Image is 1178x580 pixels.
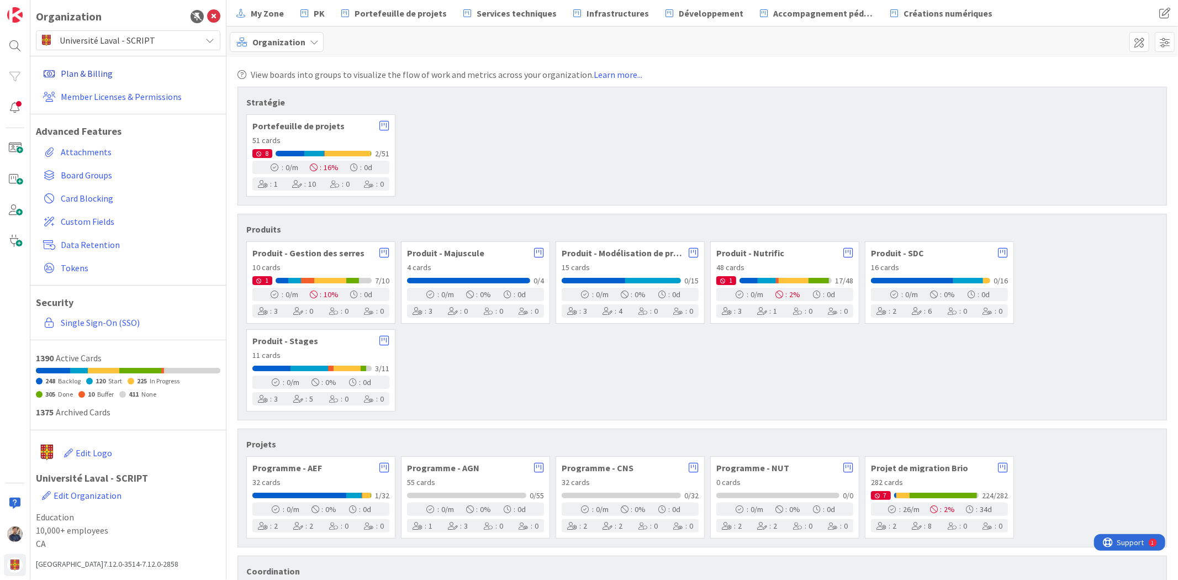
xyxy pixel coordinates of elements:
[583,520,587,532] span: 2
[968,288,990,301] div: :
[293,519,313,532] div: :
[844,520,848,532] span: 0
[603,304,622,318] div: :
[36,297,220,309] h1: Security
[39,258,220,278] a: Tokens
[596,289,609,300] span: 0 /m
[345,305,348,317] span: 0
[97,390,114,398] span: Buffer
[252,35,305,49] span: Organization
[64,441,113,465] button: Edit Logo
[60,33,196,48] span: Université Laval - SCRIPT
[672,289,680,300] span: 0 d
[375,148,389,160] div: 2/51
[39,33,54,48] img: avatar
[375,275,389,287] div: 7/10
[380,520,384,532] span: 0
[843,490,853,502] div: 0/0
[659,3,750,23] a: Développement
[7,526,23,542] img: MW
[39,142,220,162] a: Attachments
[364,392,384,405] div: :
[716,262,853,273] div: 48 cards
[467,288,492,301] div: :
[603,519,622,532] div: :
[757,519,777,532] div: :
[722,304,742,318] div: :
[619,305,622,317] span: 4
[286,289,298,300] span: 0 /m
[892,305,896,317] span: 2
[963,305,967,317] span: 0
[36,405,220,419] div: Archived Cards
[673,304,693,318] div: :
[329,392,348,405] div: :
[346,178,350,190] span: 0
[350,288,372,301] div: :
[230,3,290,23] a: My Zone
[504,503,526,516] div: :
[312,503,337,516] div: :
[884,3,999,23] a: Créations numériques
[757,304,777,318] div: :
[776,288,801,301] div: :
[483,519,503,532] div: :
[364,162,372,173] span: 0 d
[364,177,384,191] div: :
[108,377,122,385] span: Start
[947,304,967,318] div: :
[61,215,216,228] span: Custom Fields
[150,377,179,385] span: In Progress
[407,477,544,488] div: 55 cards
[658,503,680,516] div: :
[137,377,147,385] span: 225
[587,7,649,20] span: Infrastructures
[658,288,680,301] div: :
[963,520,967,532] span: 0
[654,520,658,532] span: 0
[326,504,337,515] span: 0 %
[251,68,642,81] span: View boards into groups to visualize the flow of work and metrics across your organization.
[39,235,220,255] a: Data Retention
[596,504,609,515] span: 0 /m
[7,557,23,573] img: avatar
[39,165,220,185] a: Board Groups
[96,377,105,385] span: 120
[413,519,432,532] div: :
[504,288,526,301] div: :
[39,188,220,208] a: Card Blocking
[355,7,447,20] span: Portefeuille de projets
[904,7,992,20] span: Créations numériques
[274,520,278,532] span: 2
[467,503,492,516] div: :
[828,519,848,532] div: :
[790,504,801,515] span: 0 %
[684,275,699,287] div: 0/15
[809,305,812,317] span: 0
[519,304,538,318] div: :
[980,504,992,515] span: 34 d
[912,304,932,318] div: :
[54,490,122,501] span: Edit Organization
[876,519,896,532] div: :
[293,304,313,318] div: :
[41,484,122,507] button: Edit Organization
[903,504,920,515] span: 26 /m
[312,376,337,389] div: :
[773,520,777,532] span: 2
[252,463,374,472] span: Programme - AEF
[326,377,337,388] span: 0 %
[61,261,216,275] span: Tokens
[309,520,313,532] span: 2
[535,520,538,532] span: 0
[39,212,220,231] a: Custom Fields
[61,238,216,251] span: Data Retention
[36,441,58,463] img: avatar
[36,537,220,550] span: CA
[88,390,94,398] span: 10
[61,192,216,205] span: Card Blocking
[689,305,693,317] span: 0
[324,162,339,173] span: 16 %
[499,520,503,532] span: 0
[345,393,348,405] span: 0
